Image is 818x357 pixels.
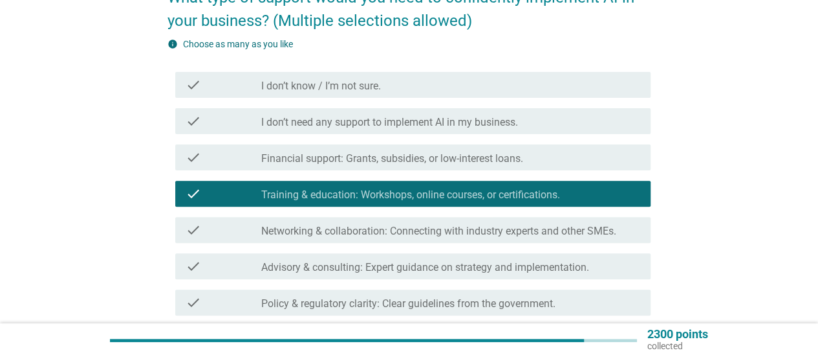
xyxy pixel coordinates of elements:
i: check [186,259,201,274]
label: Training & education: Workshops, online courses, or certifications. [261,189,560,202]
i: check [186,222,201,238]
label: Financial support: Grants, subsidies, or low-interest loans. [261,152,523,165]
label: Networking & collaboration: Connecting with industry experts and other SMEs. [261,225,616,238]
i: check [186,113,201,129]
i: check [186,186,201,202]
i: check [186,150,201,165]
i: check [186,295,201,310]
p: collected [647,340,708,352]
label: Advisory & consulting: Expert guidance on strategy and implementation. [261,261,589,274]
p: 2300 points [647,328,708,340]
label: I don’t know / I’m not sure. [261,80,381,93]
label: I don’t need any support to implement AI in my business. [261,116,518,129]
label: Policy & regulatory clarity: Clear guidelines from the government. [261,297,555,310]
i: check [186,77,201,93]
i: info [167,39,178,49]
label: Choose as many as you like [183,39,293,49]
